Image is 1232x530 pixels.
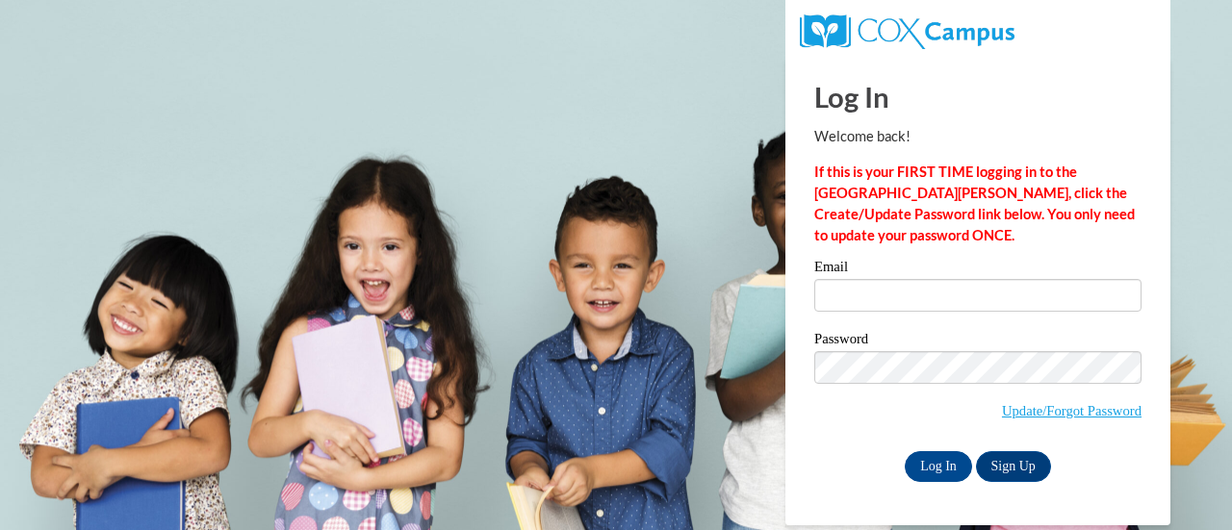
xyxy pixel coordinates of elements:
img: COX Campus [800,14,1014,49]
a: Update/Forgot Password [1002,403,1142,418]
input: Log In [905,451,972,482]
a: Sign Up [976,451,1051,482]
label: Email [814,260,1142,279]
h1: Log In [814,77,1142,116]
a: COX Campus [800,22,1014,38]
strong: If this is your FIRST TIME logging in to the [GEOGRAPHIC_DATA][PERSON_NAME], click the Create/Upd... [814,164,1135,243]
label: Password [814,332,1142,351]
p: Welcome back! [814,126,1142,147]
